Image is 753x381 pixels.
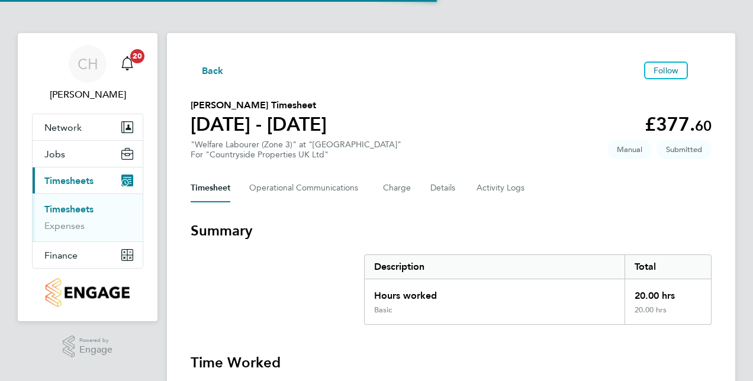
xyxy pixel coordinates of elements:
[44,250,78,261] span: Finance
[33,193,143,241] div: Timesheets
[44,122,82,133] span: Network
[44,220,85,231] a: Expenses
[249,174,364,202] button: Operational Communications
[32,88,143,102] span: Carla Hollis
[374,305,392,315] div: Basic
[625,279,711,305] div: 20.00 hrs
[191,98,327,112] h2: [PERSON_NAME] Timesheet
[657,140,712,159] span: This timesheet is Submitted.
[44,175,94,186] span: Timesheets
[33,114,143,140] button: Network
[202,64,224,78] span: Back
[33,141,143,167] button: Jobs
[79,345,112,355] span: Engage
[383,174,411,202] button: Charge
[191,140,401,160] div: "Welfare Labourer (Zone 3)" at "[GEOGRAPHIC_DATA]"
[191,353,712,372] h3: Time Worked
[645,113,712,135] app-decimal: £377.
[33,242,143,268] button: Finance
[32,45,143,102] a: CH[PERSON_NAME]
[191,112,327,136] h1: [DATE] - [DATE]
[365,255,625,279] div: Description
[44,148,65,160] span: Jobs
[625,305,711,324] div: 20.00 hrs
[46,278,129,307] img: countryside-properties-logo-retina.png
[130,49,144,63] span: 20
[79,335,112,346] span: Powered by
[477,174,526,202] button: Activity Logs
[625,255,711,279] div: Total
[364,254,712,325] div: Summary
[191,150,401,160] div: For "Countryside Properties UK Ltd"
[115,45,139,83] a: 20
[191,174,230,202] button: Timesheet
[18,33,157,321] nav: Main navigation
[607,140,652,159] span: This timesheet was manually created.
[365,279,625,305] div: Hours worked
[654,65,678,76] span: Follow
[63,335,113,358] a: Powered byEngage
[191,63,224,78] button: Back
[33,167,143,193] button: Timesheets
[32,278,143,307] a: Go to home page
[695,117,712,134] span: 60
[644,62,688,79] button: Follow
[693,67,712,73] button: Timesheets Menu
[44,204,94,215] a: Timesheets
[191,221,712,240] h3: Summary
[78,56,98,72] span: CH
[430,174,458,202] button: Details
